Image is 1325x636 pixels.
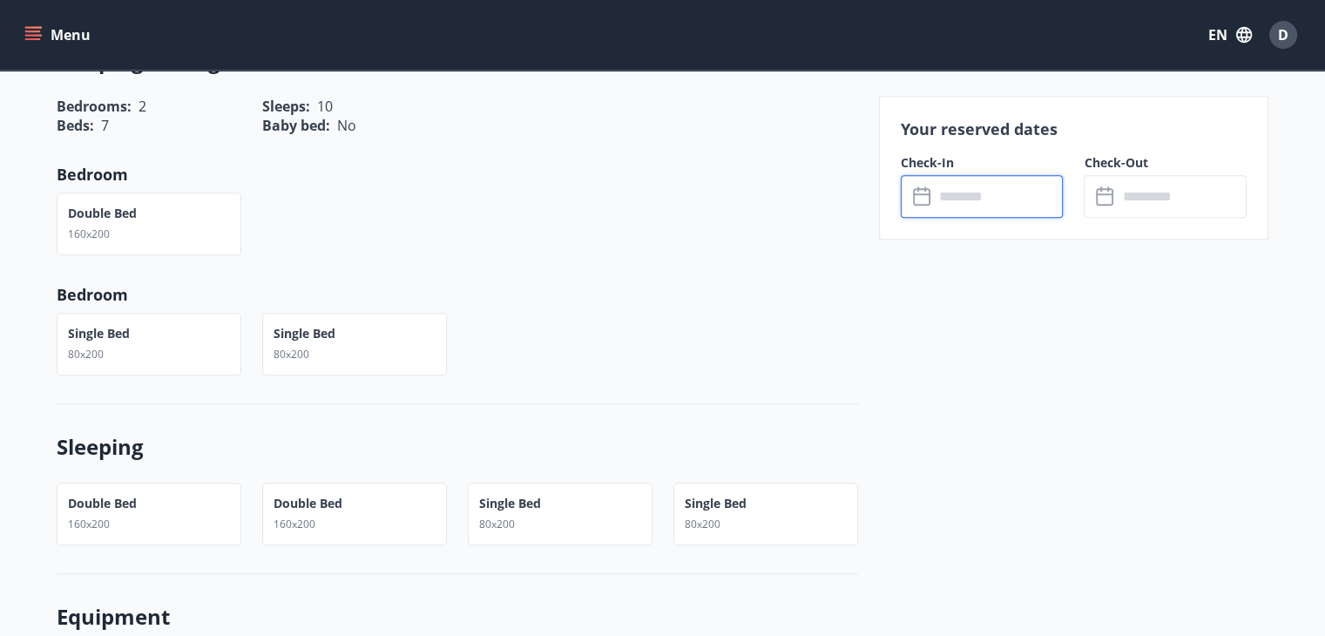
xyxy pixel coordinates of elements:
span: Baby bed : [262,116,330,135]
label: Check-Out [1084,154,1247,172]
p: Single Bed [479,495,541,512]
span: Beds : [57,116,94,135]
p: Single Bed [68,325,130,342]
span: 160x200 [274,517,315,531]
h3: Equipment [57,602,858,632]
p: Single Bed [274,325,335,342]
p: Double bed [68,495,137,512]
p: Double bed [68,205,137,222]
span: 80x200 [274,347,309,362]
h3: Sleeping [57,432,858,462]
span: 80x200 [685,517,720,531]
button: D [1262,14,1304,56]
p: Bedroom [57,283,858,306]
span: 160x200 [68,227,110,241]
button: EN [1201,19,1259,51]
label: Check-In [901,154,1064,172]
span: D [1278,25,1288,44]
span: No [337,116,356,135]
span: 80x200 [68,347,104,362]
button: menu [21,19,98,51]
span: 160x200 [68,517,110,531]
span: 7 [101,116,109,135]
p: Your reserved dates [901,118,1247,140]
span: 80x200 [479,517,515,531]
p: Bedroom [57,163,858,186]
p: Single Bed [685,495,747,512]
p: Double bed [274,495,342,512]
